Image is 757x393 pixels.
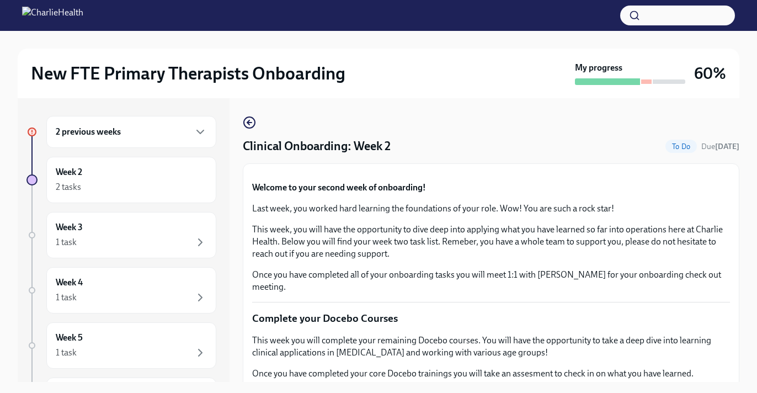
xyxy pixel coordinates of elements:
[701,142,739,151] span: Due
[243,138,391,155] h4: Clinical Onboarding: Week 2
[56,126,121,138] h6: 2 previous weeks
[26,212,216,258] a: Week 31 task
[56,347,77,359] div: 1 task
[56,332,83,344] h6: Week 5
[56,291,77,304] div: 1 task
[701,141,739,152] span: August 30th, 2025 10:00
[56,221,83,233] h6: Week 3
[252,334,730,359] p: This week you will complete your remaining Docebo courses. You will have the opportunity to take ...
[252,311,730,326] p: Complete your Docebo Courses
[56,277,83,289] h6: Week 4
[56,236,77,248] div: 1 task
[715,142,739,151] strong: [DATE]
[46,116,216,148] div: 2 previous weeks
[252,182,426,193] strong: Welcome to your second week of onboarding!
[22,7,83,24] img: CharlieHealth
[575,62,622,74] strong: My progress
[252,269,730,293] p: Once you have completed all of your onboarding tasks you will meet 1:1 with [PERSON_NAME] for you...
[252,368,730,380] p: Once you have completed your core Docebo trainings you will take an assesment to check in on what...
[56,166,82,178] h6: Week 2
[665,142,697,151] span: To Do
[26,322,216,369] a: Week 51 task
[26,157,216,203] a: Week 22 tasks
[26,267,216,314] a: Week 41 task
[252,203,730,215] p: Last week, you worked hard learning the foundations of your role. Wow! You are such a rock star!
[56,181,81,193] div: 2 tasks
[252,224,730,260] p: This week, you will have the opportunity to dive deep into applying what you have learned so far ...
[31,62,345,84] h2: New FTE Primary Therapists Onboarding
[694,63,726,83] h3: 60%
